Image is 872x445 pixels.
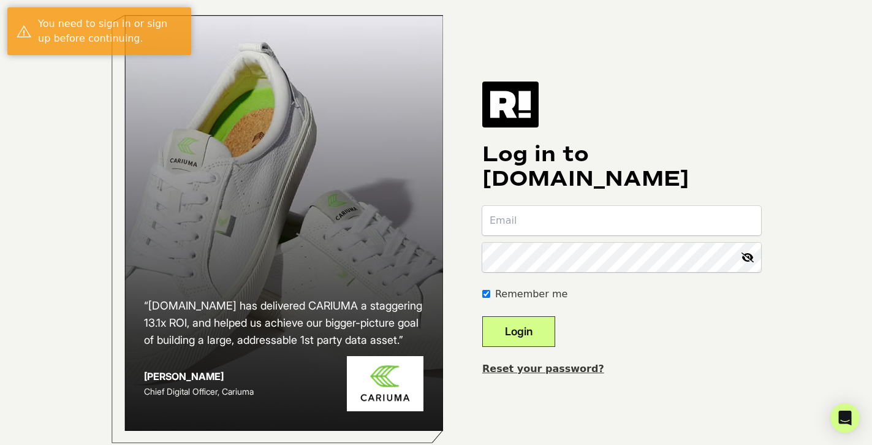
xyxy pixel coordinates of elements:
[347,356,423,412] img: Cariuma
[144,297,423,349] h2: “[DOMAIN_NAME] has delivered CARIUMA a staggering 13.1x ROI, and helped us achieve our bigger-pic...
[830,403,860,433] div: Open Intercom Messenger
[482,142,761,191] h1: Log in to [DOMAIN_NAME]
[144,386,254,397] span: Chief Digital Officer, Cariuma
[482,82,539,127] img: Retention.com
[482,316,555,347] button: Login
[144,370,224,382] strong: [PERSON_NAME]
[495,287,567,302] label: Remember me
[38,17,182,46] div: You need to sign in or sign up before continuing.
[482,206,761,235] input: Email
[482,363,604,375] a: Reset your password?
